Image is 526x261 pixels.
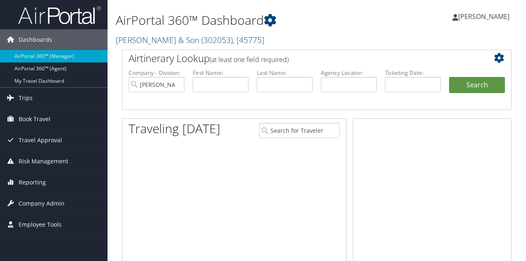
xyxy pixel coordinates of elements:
label: Ticketing Date: [385,69,441,77]
button: Search [449,77,505,93]
span: Trips [19,88,33,108]
span: Risk Management [19,151,68,172]
h2: Airtinerary Lookup [129,51,473,65]
h1: AirPortal 360™ Dashboard [116,12,384,29]
input: Search for Traveler [259,123,340,138]
span: Book Travel [19,109,50,129]
span: (at least one field required) [210,55,289,64]
a: [PERSON_NAME] & Son [116,34,264,45]
label: Last Name: [257,69,313,77]
span: [PERSON_NAME] [458,12,509,21]
label: Company - Division: [129,69,184,77]
span: Company Admin [19,193,65,214]
a: [PERSON_NAME] [452,4,518,29]
label: First Name: [193,69,249,77]
label: Agency Locator: [321,69,377,77]
span: Employee Tools [19,214,62,235]
span: Travel Approval [19,130,62,151]
img: airportal-logo.png [18,5,101,25]
h1: Traveling [DATE] [129,120,220,137]
span: Reporting [19,172,46,193]
span: , [ 45775 ] [233,34,264,45]
span: Dashboards [19,29,52,50]
span: ( 302053 ) [201,34,233,45]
